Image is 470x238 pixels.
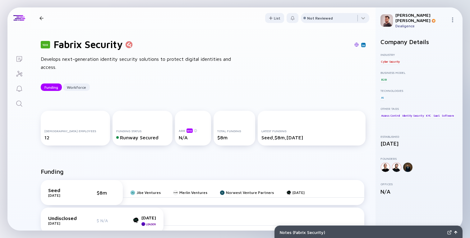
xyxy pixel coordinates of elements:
a: [DATE] [286,190,305,195]
div: Offices [380,182,458,186]
a: Merlin Ventures [173,190,207,195]
div: Dealigence [395,24,448,28]
div: $8m [217,135,251,140]
div: Identity Security [402,112,425,119]
img: Menu [450,17,455,22]
div: Workforce [63,83,90,92]
div: [PERSON_NAME] [PERSON_NAME] [395,12,448,23]
div: [DATE] [293,190,305,195]
a: Search [7,96,31,110]
div: Software [441,112,454,119]
a: Investor Map [7,66,31,81]
div: Cyber Security [380,58,400,65]
div: Develops next-generation identity security solutions to protect digital identities and access. [41,55,240,71]
div: N/A [179,135,207,140]
img: Fabrix Security Linkedin Page [362,43,365,47]
div: Access Control [380,112,401,119]
div: Industry [380,53,458,56]
div: beta [187,128,193,133]
a: Norwest Venture Partners [220,190,274,195]
div: [DATE] [141,215,156,220]
a: Jibe Ventures [130,190,161,195]
div: Other Tags [380,107,458,110]
div: Established [380,135,458,138]
img: Gil Profile Picture [380,14,393,27]
div: 12 [44,135,106,140]
div: SaaS [433,112,440,119]
div: Leader [146,222,156,226]
div: Seed, $8m, [DATE] [261,135,362,140]
div: Funding [41,83,62,92]
div: AI [380,94,385,101]
div: Founders [380,157,458,160]
div: ARR [179,128,207,133]
div: [DATE] [48,221,79,226]
div: KYC [425,112,432,119]
a: Reminders [7,81,31,96]
img: Expand Notes [447,230,452,235]
div: Notes ( Fabrix Security ) [280,230,445,235]
div: N/A [380,188,458,195]
div: [DEMOGRAPHIC_DATA] Employees [44,129,106,133]
div: Jibe Ventures [136,190,161,195]
div: 100 [41,41,50,48]
h2: Funding [41,168,64,175]
div: Technologies [380,89,458,92]
div: $8m [97,190,115,195]
button: List [265,13,284,23]
img: Fabrix Security Website [354,43,359,47]
a: [DATE]Leader [133,215,156,226]
div: [DATE] [48,193,79,198]
div: Merlin Ventures [179,190,207,195]
div: $ N/A [97,218,115,223]
div: Not Reviewed [307,16,333,20]
div: Latest Funding [261,129,362,133]
div: Undisclosed [48,215,79,221]
h2: Company Details [380,38,458,45]
div: Business Model [380,71,458,74]
div: Seed [48,187,79,193]
div: Funding Status [116,129,169,133]
h1: Fabrix Security [54,38,123,50]
div: Total Funding [217,129,251,133]
button: Workforce [63,83,90,91]
div: Runway Secured [116,135,169,140]
div: B2B [380,76,387,83]
button: Funding [41,83,62,91]
img: Open Notes [454,231,457,234]
div: [DATE] [380,140,458,147]
div: Norwest Venture Partners [226,190,274,195]
a: Lists [7,51,31,66]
